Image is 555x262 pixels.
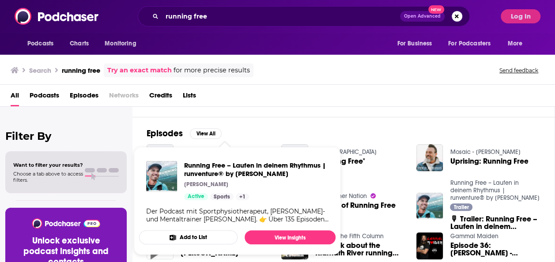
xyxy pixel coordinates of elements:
a: Running Free – Laufen in deinem Rhythmus | runventure® by Florian Reiter [184,161,328,178]
span: More [508,37,523,50]
span: For Business [397,37,432,50]
button: Add to List [139,230,238,244]
span: Want to filter your results? [13,162,83,168]
a: Active [184,193,208,200]
a: Trail Runner Nation [315,192,367,200]
button: View All [190,128,222,139]
a: Charts [64,35,94,52]
img: Podchaser - Follow, Share and Rate Podcasts [31,218,101,228]
span: Monitoring [105,37,136,50]
span: Running Free – Laufen in deinem Rhythmus | runventure® by [PERSON_NAME] [184,161,328,178]
span: Trailer [454,205,469,210]
a: All [11,88,19,106]
button: open menu [21,35,65,52]
span: Open Advanced [404,14,441,19]
a: Beau of The Fifth Column [315,232,384,240]
h3: Search [29,66,51,75]
h2: Episodes [147,128,183,139]
span: for more precise results [174,65,250,75]
span: New [428,5,444,14]
button: Open AdvancedNew [400,11,445,22]
span: Episode 36: [PERSON_NAME] - Running Free [450,242,540,257]
a: Uprising: Running Free [450,157,528,165]
img: Running Free – Laufen in deinem Rhythmus | runventure® by Florian Reiter [146,161,177,192]
button: open menu [502,35,534,52]
img: Podchaser - Follow, Share and Rate Podcasts [15,8,99,25]
a: Try an exact match [107,65,172,75]
button: Log In [501,9,540,23]
a: Lists [183,88,196,106]
a: Episode 36: Eivind Staxrud - Running Free [450,242,540,257]
a: Gammal Maiden [450,232,498,240]
span: Choose a tab above to access filters. [13,171,83,183]
a: Credits [149,88,172,106]
button: open menu [442,35,503,52]
a: Episodes [70,88,98,106]
a: Podcasts [30,88,59,106]
img: 🎙 Trailer: Running Free – Laufen in deinem Rhythmus [416,193,443,220]
span: Charts [70,37,89,50]
button: open menu [98,35,147,52]
a: Running Free – Laufen in deinem Rhythmus | runventure® by Florian Reiter [450,179,539,202]
span: For Podcasters [448,37,491,50]
a: Let's talk about the Klamath River running free.... [315,242,406,257]
a: Mosaic - Erwin McManus [450,148,520,156]
img: Episode 36: Eivind Staxrud - Running Free [416,232,443,259]
a: The Art of Running Free [315,202,396,209]
a: 🎙 Trailer: Running Free – Laufen in deinem Rhythmus [450,215,540,230]
span: Networks [109,88,139,106]
a: +1 [236,193,249,200]
a: EpisodesView All [147,128,222,139]
span: Podcasts [27,37,53,50]
input: Search podcasts, credits, & more... [162,9,400,23]
p: [PERSON_NAME] [184,181,228,188]
h2: Filter By [5,130,127,142]
div: Der Podcast mit Sportphysiotherapeut, [PERSON_NAME]- und Mentaltrainer [PERSON_NAME]. 👉 Über 135 ... [146,207,328,223]
a: View Insights [245,230,336,244]
button: open menu [391,35,443,52]
span: Active [188,192,204,201]
div: Search podcasts, credits, & more... [138,6,470,26]
h3: running free [62,66,100,75]
a: Grand Lake United Methodist Church [315,148,377,156]
img: Uprising: Running Free [416,144,443,171]
a: Sports [210,193,234,200]
button: Send feedback [497,67,541,74]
